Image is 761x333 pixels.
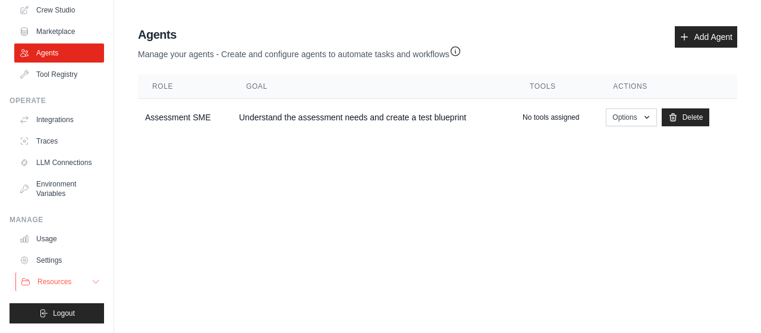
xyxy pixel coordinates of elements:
[14,153,104,172] a: LLM Connections
[138,26,461,43] h2: Agents
[14,229,104,248] a: Usage
[232,74,515,99] th: Goal
[138,74,232,99] th: Role
[37,277,71,287] span: Resources
[14,110,104,129] a: Integrations
[10,96,104,105] div: Operate
[15,272,105,291] button: Resources
[675,26,737,48] a: Add Agent
[232,99,515,136] td: Understand the assessment needs and create a test blueprint
[14,22,104,41] a: Marketplace
[138,43,461,60] p: Manage your agents - Create and configure agents to automate tasks and workflows
[14,175,104,203] a: Environment Variables
[10,303,104,323] button: Logout
[14,65,104,84] a: Tool Registry
[53,309,75,318] span: Logout
[14,132,104,151] a: Traces
[14,43,104,63] a: Agents
[523,113,579,122] p: No tools assigned
[14,1,104,20] a: Crew Studio
[138,99,232,136] td: Assessment SME
[515,74,599,99] th: Tools
[606,108,656,126] button: Options
[662,108,710,126] a: Delete
[10,215,104,225] div: Manage
[14,251,104,270] a: Settings
[599,74,737,99] th: Actions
